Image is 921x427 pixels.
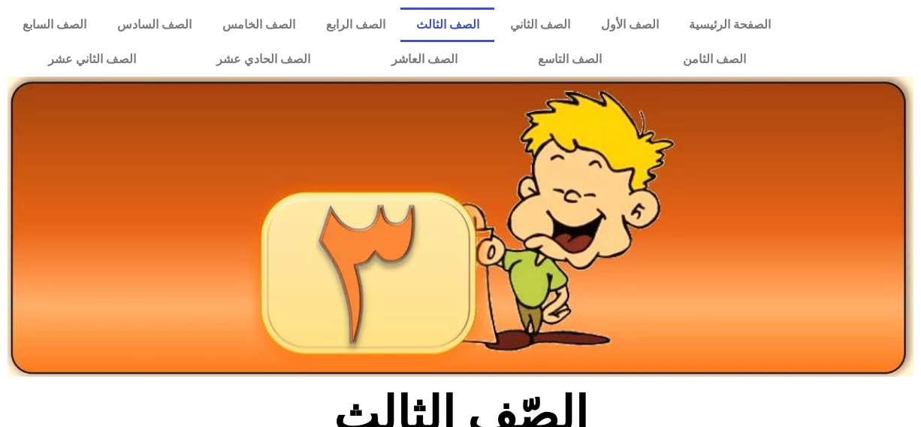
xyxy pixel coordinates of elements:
a: الصف الثامن [642,42,787,77]
a: الصف الثالث [400,8,494,42]
a: الصف الخامس [207,8,311,42]
a: الصف السابع [8,8,102,42]
a: الصف العاشر [351,42,498,77]
a: الصف التاسع [498,42,643,77]
a: الصف الأول [585,8,674,42]
a: الصف السادس [102,8,207,42]
a: الصفحة الرئيسية [674,8,787,42]
a: الصف الثاني [494,8,585,42]
a: الصف الحادي عشر [177,42,352,77]
a: الصف الرابع [311,8,401,42]
a: الصف الثاني عشر [8,42,177,77]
